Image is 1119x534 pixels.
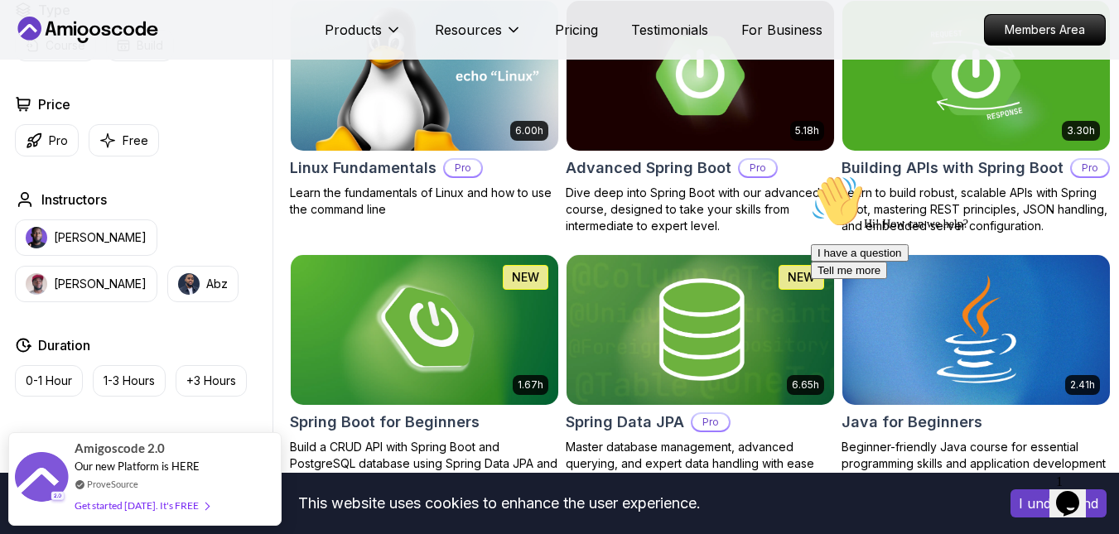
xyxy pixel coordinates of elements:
iframe: chat widget [804,168,1102,459]
h2: Duration [38,335,90,355]
p: Abz [206,276,228,292]
button: Products [325,20,402,53]
p: [PERSON_NAME] [54,276,147,292]
p: Build a CRUD API with Spring Boot and PostgreSQL database using Spring Data JPA and Spring AI [290,439,559,488]
img: provesource social proof notification image [15,452,69,506]
a: Members Area [984,14,1106,46]
button: +3 Hours [176,365,247,397]
a: Pricing [555,20,598,40]
img: Advanced Spring Boot card [567,1,834,151]
button: Resources [435,20,522,53]
img: Linux Fundamentals card [291,1,558,151]
button: Pro [15,124,79,156]
button: Accept cookies [1010,489,1107,517]
p: Free [123,132,148,149]
a: Testimonials [631,20,708,40]
img: Building APIs with Spring Boot card [842,1,1110,151]
h2: Spring Boot for Beginners [290,411,480,434]
iframe: chat widget [1049,468,1102,517]
h2: Price [38,94,70,114]
button: I have a question [7,76,104,94]
p: 6.00h [515,124,543,137]
p: Pro [1072,160,1108,176]
p: +3 Hours [186,373,236,389]
p: Resources [435,20,502,40]
p: Members Area [985,15,1105,45]
p: 1-3 Hours [104,373,155,389]
img: instructor img [26,273,47,295]
button: 1-3 Hours [93,365,166,397]
div: Get started [DATE]. It's FREE [75,496,209,515]
p: NEW [512,269,539,286]
p: Products [325,20,382,40]
div: This website uses cookies to enhance the user experience. [12,485,986,522]
img: :wave: [7,7,60,60]
h2: Building APIs with Spring Boot [842,156,1064,180]
img: Spring Data JPA card [567,255,834,405]
p: 0-1 Hour [26,373,72,389]
img: Spring Boot for Beginners card [291,255,558,405]
span: Amigoscode 2.0 [75,439,165,458]
p: 1.67h [518,378,543,392]
h2: Track [38,430,74,450]
p: Pro [445,160,481,176]
button: instructor imgAbz [167,266,239,302]
p: NEW [788,269,815,286]
button: instructor img[PERSON_NAME] [15,266,157,302]
p: Pro [740,160,776,176]
a: For Business [741,20,822,40]
button: Free [89,124,159,156]
h2: Spring Data JPA [566,411,684,434]
p: Master database management, advanced querying, and expert data handling with ease [566,439,835,472]
p: 6.65h [792,378,819,392]
p: Dive deep into Spring Boot with our advanced course, designed to take your skills from intermedia... [566,185,835,234]
p: Pro [692,414,729,431]
p: 3.30h [1067,124,1095,137]
a: Spring Data JPA card6.65hNEWSpring Data JPAProMaster database management, advanced querying, and ... [566,254,835,472]
button: instructor img[PERSON_NAME] [15,219,157,256]
span: Hi! How can we help? [7,50,164,62]
h2: Advanced Spring Boot [566,156,731,180]
h2: Linux Fundamentals [290,156,437,180]
p: Pro [49,132,68,149]
img: instructor img [178,273,200,295]
button: Tell me more [7,94,83,111]
h2: Instructors [41,190,107,209]
p: Learn the fundamentals of Linux and how to use the command line [290,185,559,218]
img: instructor img [26,227,47,248]
span: Our new Platform is HERE [75,459,200,473]
div: 👋Hi! How can we help?I have a questionTell me more [7,7,305,111]
p: 5.18h [795,124,819,137]
button: 0-1 Hour [15,365,83,397]
a: Spring Boot for Beginners card1.67hNEWSpring Boot for BeginnersBuild a CRUD API with Spring Boot ... [290,254,559,488]
p: [PERSON_NAME] [54,229,147,246]
a: ProveSource [87,477,138,491]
